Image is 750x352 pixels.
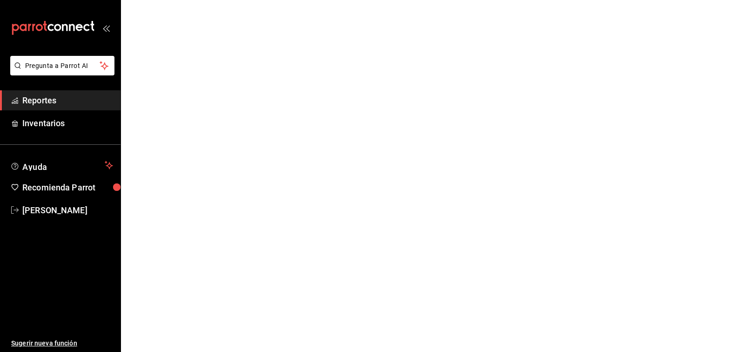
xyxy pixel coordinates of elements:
span: [PERSON_NAME] [22,204,113,217]
span: Sugerir nueva función [11,338,113,348]
a: Pregunta a Parrot AI [7,68,114,77]
span: Inventarios [22,117,113,129]
button: open_drawer_menu [102,24,110,32]
span: Pregunta a Parrot AI [25,61,100,71]
button: Pregunta a Parrot AI [10,56,114,75]
span: Recomienda Parrot [22,181,113,194]
span: Reportes [22,94,113,107]
span: Ayuda [22,160,101,171]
